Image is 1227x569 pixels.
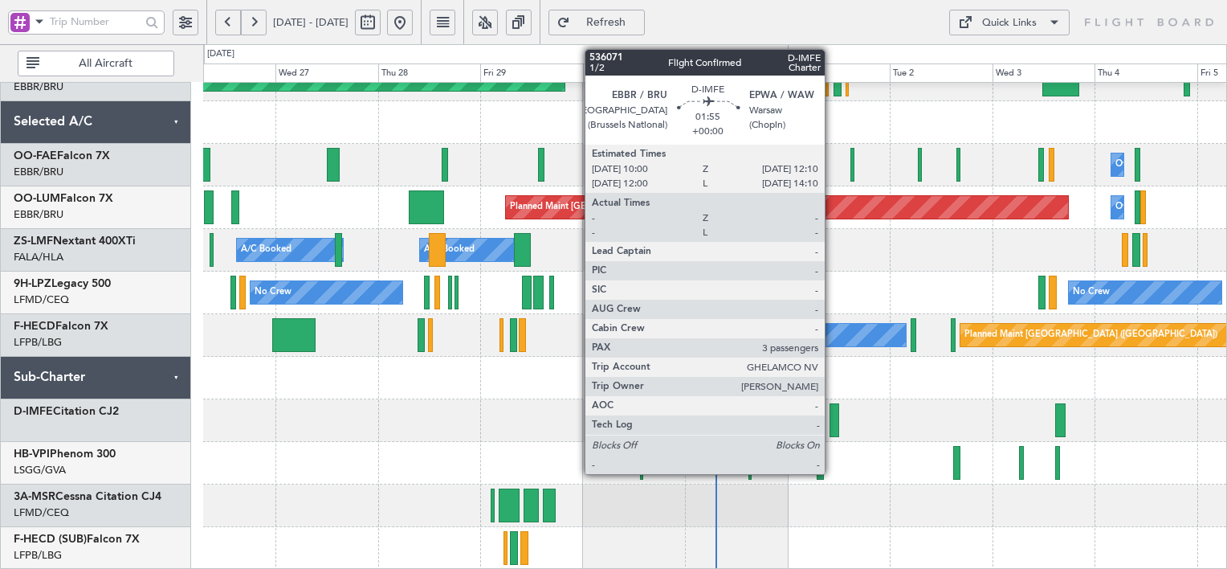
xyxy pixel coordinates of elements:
[548,10,645,35] button: Refresh
[424,238,475,262] div: A/C Booked
[255,280,291,305] div: No Crew
[14,448,50,460] span: HB-VPI
[50,10,141,34] input: Trip Number
[14,80,63,94] a: EBBR/BRU
[14,250,63,264] a: FALA/HLA
[14,406,119,417] a: D-IMFECitation CJ2
[1095,63,1196,83] div: Thu 4
[14,150,57,162] span: OO-FAE
[982,15,1037,31] div: Quick Links
[275,63,377,83] div: Wed 27
[14,278,51,289] span: 9H-LPZ
[14,491,161,502] a: 3A-MSRCessna Citation CJ4
[573,17,639,28] span: Refresh
[207,47,234,61] div: [DATE]
[14,321,55,332] span: F-HECD
[583,63,685,83] div: Sat 30
[14,448,116,460] a: HB-VPIPhenom 300
[1115,195,1225,219] div: Owner Melsbroek Air Base
[1073,280,1110,305] div: No Crew
[18,51,174,76] button: All Aircraft
[1115,153,1225,177] div: Owner Melsbroek Air Base
[890,63,992,83] div: Tue 2
[14,235,136,247] a: ZS-LMFNextant 400XTi
[949,10,1070,35] button: Quick Links
[273,15,349,30] span: [DATE] - [DATE]
[993,63,1095,83] div: Wed 3
[14,207,63,222] a: EBBR/BRU
[14,491,55,502] span: 3A-MSR
[14,463,66,477] a: LSGG/GVA
[757,323,794,347] div: No Crew
[378,63,480,83] div: Thu 28
[14,406,53,417] span: D-IMFE
[14,534,140,545] a: F-HECD (SUB)Falcon 7X
[14,193,113,204] a: OO-LUMFalcon 7X
[14,193,60,204] span: OO-LUM
[685,63,787,83] div: Sun 31
[510,195,801,219] div: Planned Maint [GEOGRAPHIC_DATA] ([GEOGRAPHIC_DATA] National)
[964,323,1217,347] div: Planned Maint [GEOGRAPHIC_DATA] ([GEOGRAPHIC_DATA])
[14,548,62,563] a: LFPB/LBG
[14,278,111,289] a: 9H-LPZLegacy 500
[14,150,110,162] a: OO-FAEFalcon 7X
[14,321,108,332] a: F-HECDFalcon 7X
[14,506,69,520] a: LFMD/CEQ
[791,47,818,61] div: [DATE]
[14,235,53,247] span: ZS-LMF
[14,293,69,307] a: LFMD/CEQ
[14,335,62,350] a: LFPB/LBG
[241,238,291,262] div: A/C Booked
[14,534,87,545] span: F-HECD (SUB)
[43,58,169,69] span: All Aircraft
[480,63,582,83] div: Fri 29
[14,165,63,179] a: EBBR/BRU
[173,63,275,83] div: Tue 26
[788,63,890,83] div: Mon 1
